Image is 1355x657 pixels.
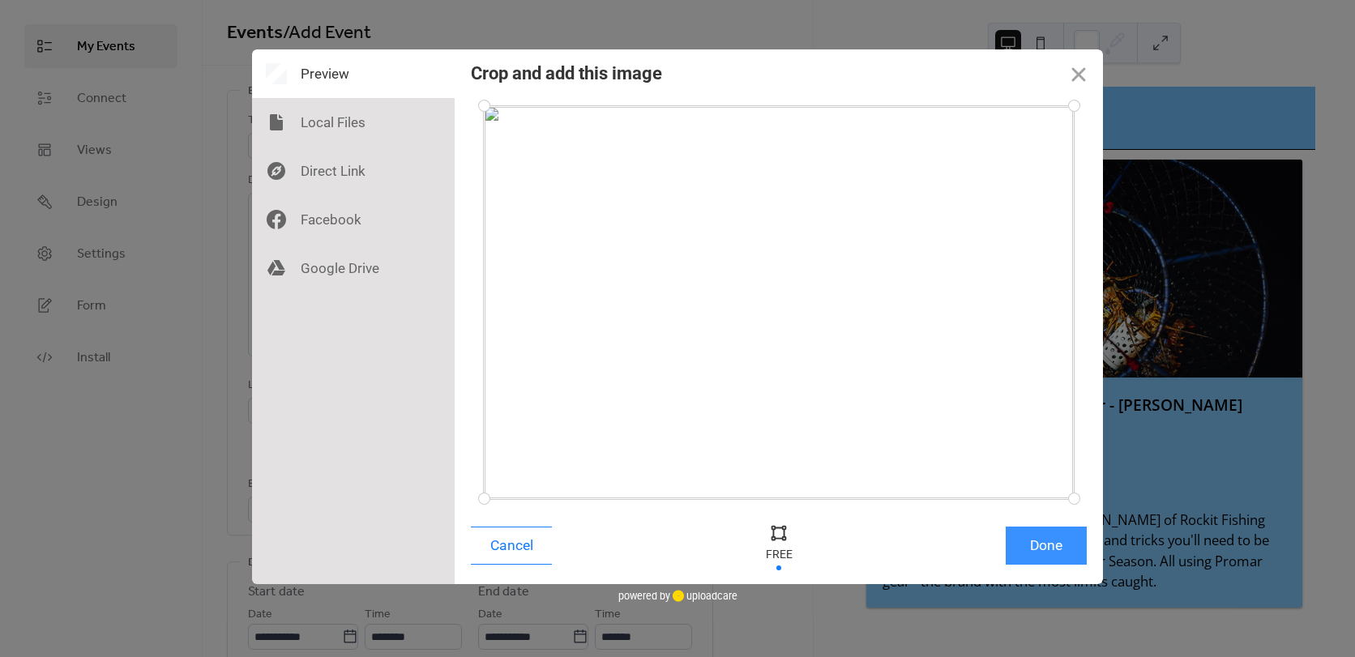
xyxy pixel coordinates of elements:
[471,63,662,83] div: Crop and add this image
[252,244,455,292] div: Google Drive
[1054,49,1103,98] button: Close
[252,147,455,195] div: Direct Link
[670,590,737,602] a: uploadcare
[618,584,737,608] div: powered by
[252,49,455,98] div: Preview
[471,527,552,565] button: Cancel
[252,98,455,147] div: Local Files
[252,195,455,244] div: Facebook
[1006,527,1087,565] button: Done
